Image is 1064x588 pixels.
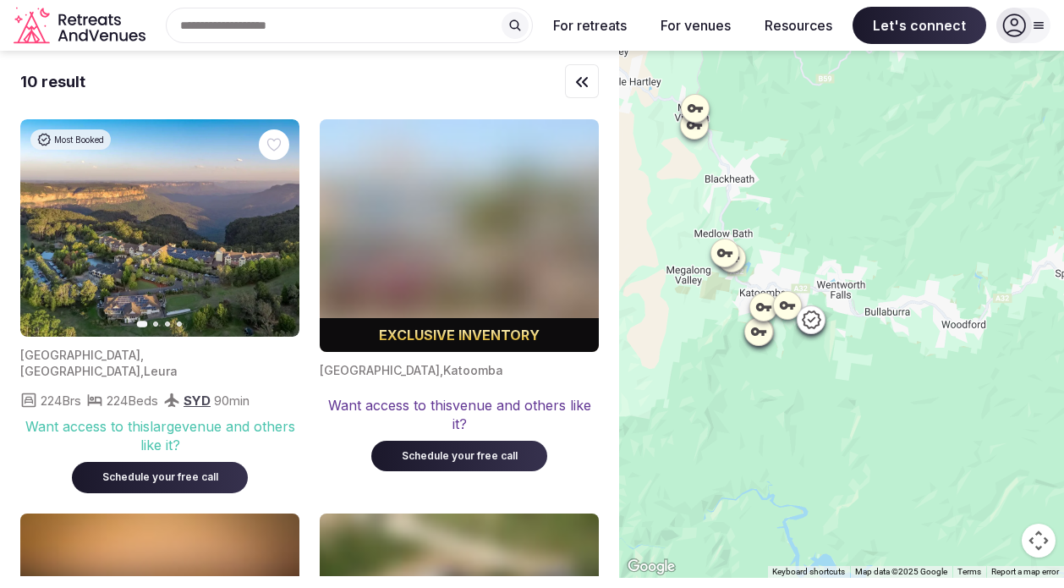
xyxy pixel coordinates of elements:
[371,446,547,463] a: Schedule your free call
[137,321,148,327] button: Go to slide 1
[20,364,140,378] span: [GEOGRAPHIC_DATA]
[30,129,111,150] div: Most Booked
[991,567,1059,576] a: Report a map error
[41,392,81,409] span: 224 Brs
[320,325,599,345] div: Exclusive inventory
[647,7,744,44] button: For venues
[153,321,158,327] button: Go to slide 2
[751,7,846,44] button: Resources
[440,363,443,377] span: ,
[20,417,299,455] div: Want access to this large venue and others like it?
[540,7,640,44] button: For retreats
[144,364,178,378] span: Leura
[165,321,170,327] button: Go to slide 3
[107,392,158,409] span: 224 Beds
[14,7,149,45] svg: Retreats and Venues company logo
[54,134,104,146] span: Most Booked
[623,556,679,578] img: Google
[853,7,986,44] span: Let's connect
[14,7,149,45] a: Visit the homepage
[957,567,981,576] a: Terms (opens in new tab)
[1022,524,1056,558] button: Map camera controls
[320,363,440,377] span: [GEOGRAPHIC_DATA]
[320,119,599,352] img: Blurred cover image for a premium venue
[855,567,947,576] span: Map data ©2025 Google
[214,392,250,409] span: 90 min
[320,396,599,434] div: Want access to this venue and others like it?
[20,71,85,92] div: 10 result
[443,363,503,377] span: Katoomba
[177,321,182,327] button: Go to slide 4
[140,348,144,362] span: ,
[72,467,248,484] a: Schedule your free call
[184,393,211,409] span: SYD
[772,566,845,578] button: Keyboard shortcuts
[140,364,144,378] span: ,
[20,348,140,362] span: [GEOGRAPHIC_DATA]
[392,449,527,464] div: Schedule your free call
[623,556,679,578] a: Open this area in Google Maps (opens a new window)
[20,119,299,337] img: Featured image for venue
[92,470,228,485] div: Schedule your free call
